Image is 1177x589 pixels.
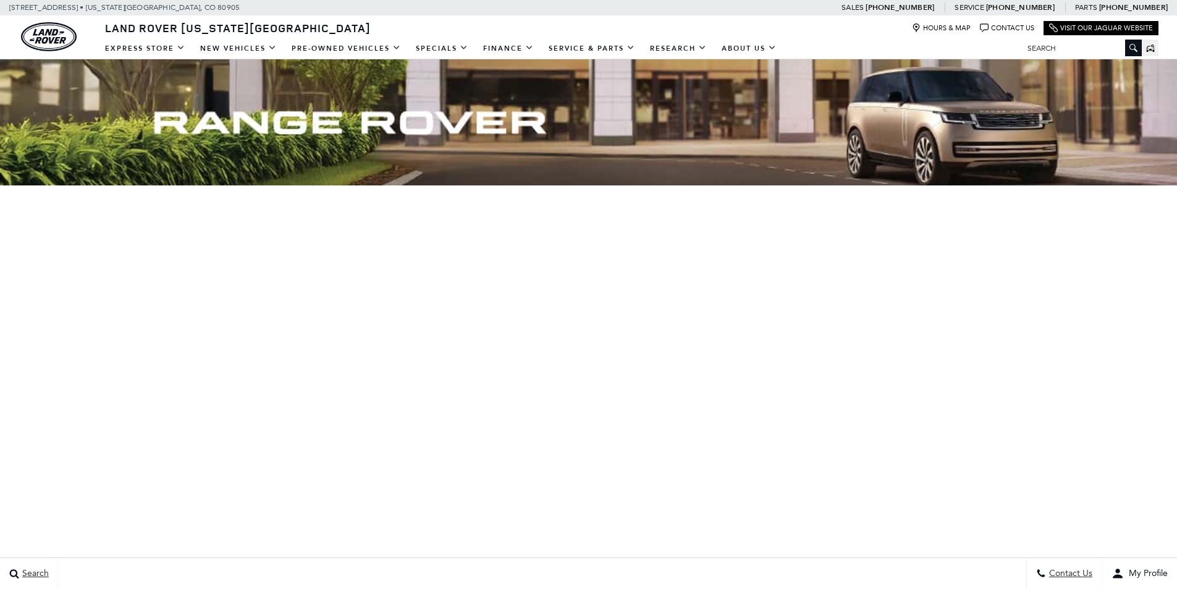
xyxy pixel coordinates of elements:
[980,23,1034,33] a: Contact Us
[643,38,714,59] a: Research
[1018,41,1142,56] input: Search
[1049,23,1153,33] a: Visit Our Jaguar Website
[98,38,784,59] nav: Main Navigation
[19,569,49,579] span: Search
[21,22,77,51] a: land-rover
[1046,569,1092,579] span: Contact Us
[476,38,541,59] a: Finance
[1075,3,1097,12] span: Parts
[284,38,408,59] a: Pre-Owned Vehicles
[1102,558,1177,589] button: user-profile-menu
[1099,2,1168,12] a: [PHONE_NUMBER]
[541,38,643,59] a: Service & Parts
[866,2,934,12] a: [PHONE_NUMBER]
[193,38,284,59] a: New Vehicles
[408,38,476,59] a: Specials
[21,22,77,51] img: Land Rover
[9,3,240,12] a: [STREET_ADDRESS] • [US_STATE][GEOGRAPHIC_DATA], CO 80905
[714,38,784,59] a: About Us
[105,20,371,35] span: Land Rover [US_STATE][GEOGRAPHIC_DATA]
[98,20,378,35] a: Land Rover [US_STATE][GEOGRAPHIC_DATA]
[986,2,1055,12] a: [PHONE_NUMBER]
[912,23,971,33] a: Hours & Map
[98,38,193,59] a: EXPRESS STORE
[842,3,864,12] span: Sales
[955,3,984,12] span: Service
[1124,569,1168,579] span: My Profile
